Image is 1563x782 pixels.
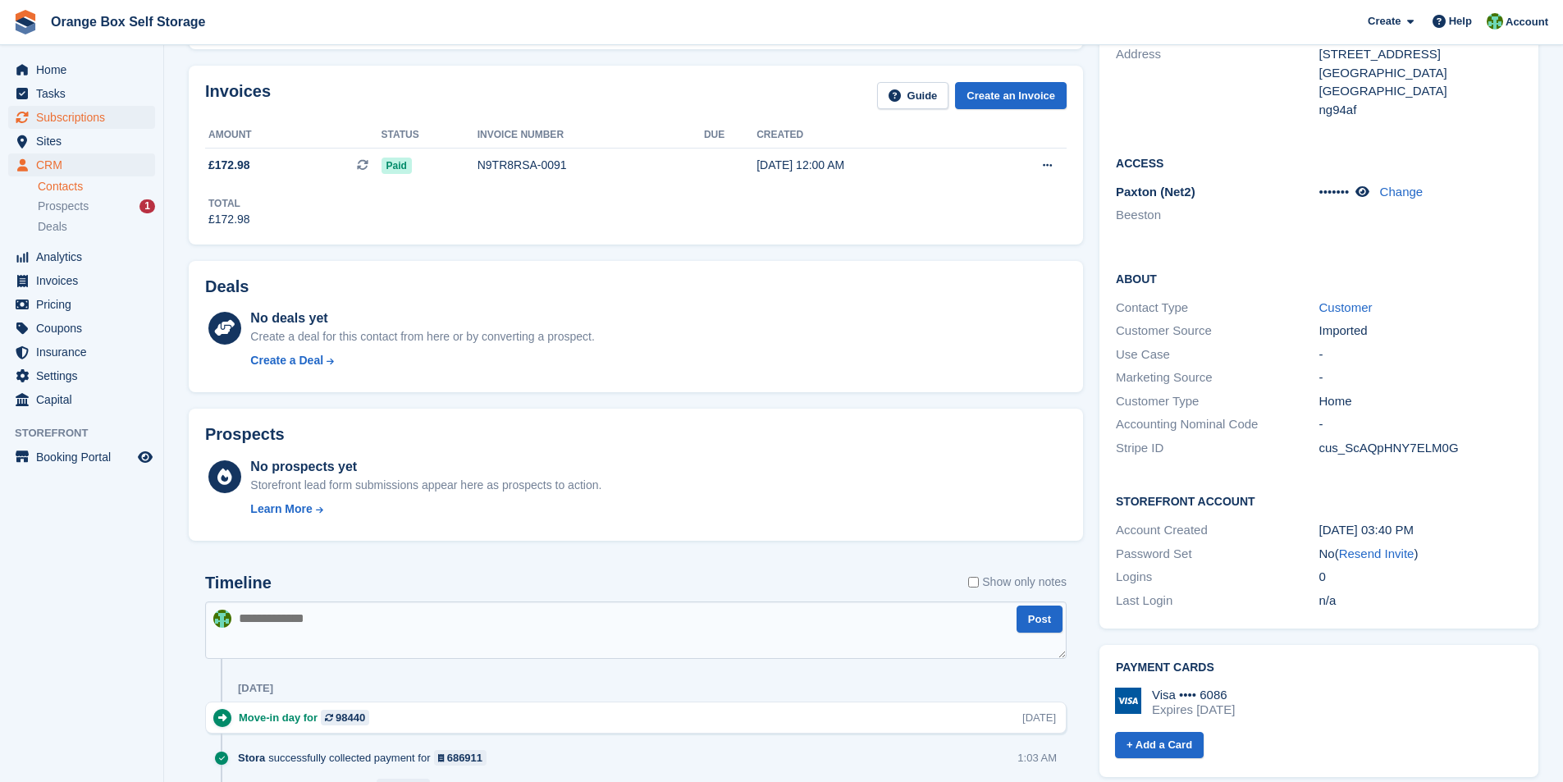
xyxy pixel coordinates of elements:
a: menu [8,130,155,153]
span: Booking Portal [36,446,135,469]
span: ••••••• [1319,185,1350,199]
a: menu [8,293,155,316]
div: Address [1116,45,1318,119]
a: menu [8,269,155,292]
div: Accounting Nominal Code [1116,415,1318,434]
div: Create a Deal [250,352,323,369]
th: Amount [205,122,382,149]
div: Contact Type [1116,299,1318,318]
a: Deals [38,218,155,236]
a: Resend Invite [1339,546,1414,560]
span: Paid [382,158,412,174]
div: Storefront lead form submissions appear here as prospects to action. [250,477,601,494]
h2: Storefront Account [1116,492,1522,509]
span: Paxton (Net2) [1116,185,1195,199]
div: Account Created [1116,521,1318,540]
span: Sites [36,130,135,153]
div: 0 [1319,568,1522,587]
img: Binder Bhardwaj [213,610,231,628]
a: Customer [1319,300,1373,314]
span: Home [36,58,135,81]
th: Invoice number [478,122,704,149]
a: Orange Box Self Storage [44,8,213,35]
img: Binder Bhardwaj [1487,13,1503,30]
a: Prospects 1 [38,198,155,215]
div: [GEOGRAPHIC_DATA] [1319,82,1522,101]
button: Post [1017,606,1063,633]
span: Prospects [38,199,89,214]
div: Customer Type [1116,392,1318,411]
img: Visa Logo [1115,688,1141,714]
span: Subscriptions [36,106,135,129]
div: - [1319,368,1522,387]
div: Password Set [1116,545,1318,564]
a: Create a Deal [250,352,594,369]
a: Contacts [38,179,155,194]
div: n/a [1319,592,1522,611]
a: 686911 [434,750,487,766]
li: Beeston [1116,206,1318,225]
h2: Access [1116,154,1522,171]
img: stora-icon-8386f47178a22dfd0bd8f6a31ec36ba5ce8667c1dd55bd0f319d3a0aa187defe.svg [13,10,38,34]
a: menu [8,153,155,176]
div: Expires [DATE] [1152,702,1235,717]
div: Visa •••• 6086 [1152,688,1235,702]
a: Guide [877,82,949,109]
div: successfully collected payment for [238,750,495,766]
div: Stripe ID [1116,439,1318,458]
div: Move-in day for [239,710,377,725]
span: Help [1449,13,1472,30]
a: Preview store [135,447,155,467]
span: ( ) [1335,546,1419,560]
span: Pricing [36,293,135,316]
span: CRM [36,153,135,176]
a: menu [8,82,155,105]
div: [GEOGRAPHIC_DATA] [1319,64,1522,83]
a: Create an Invoice [955,82,1067,109]
span: Create [1368,13,1401,30]
a: menu [8,341,155,364]
span: Account [1506,14,1548,30]
th: Status [382,122,478,149]
a: Learn More [250,501,601,518]
div: [DATE] [1022,710,1056,725]
span: Storefront [15,425,163,441]
span: Capital [36,388,135,411]
a: menu [8,446,155,469]
span: Tasks [36,82,135,105]
div: ng94af [1319,101,1522,120]
div: Total [208,196,250,211]
div: Learn More [250,501,312,518]
a: menu [8,364,155,387]
div: Last Login [1116,592,1318,611]
div: 686911 [447,750,482,766]
div: - [1319,345,1522,364]
span: £172.98 [208,157,250,174]
span: Deals [38,219,67,235]
div: Imported [1319,322,1522,341]
div: Use Case [1116,345,1318,364]
h2: Prospects [205,425,285,444]
h2: About [1116,270,1522,286]
span: Coupons [36,317,135,340]
div: 1 [139,199,155,213]
a: menu [8,58,155,81]
div: 98440 [336,710,365,725]
div: Logins [1116,568,1318,587]
h2: Payment cards [1116,661,1522,675]
a: 98440 [321,710,369,725]
div: [DATE] [238,682,273,695]
div: 1:03 AM [1017,750,1057,766]
a: Change [1380,185,1424,199]
th: Created [756,122,980,149]
input: Show only notes [968,574,979,591]
div: N9TR8RSA-0091 [478,157,704,174]
a: menu [8,245,155,268]
span: Settings [36,364,135,387]
span: Invoices [36,269,135,292]
div: No deals yet [250,309,594,328]
a: + Add a Card [1115,732,1204,759]
div: [STREET_ADDRESS] [1319,45,1522,64]
div: Customer Source [1116,322,1318,341]
h2: Timeline [205,574,272,592]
